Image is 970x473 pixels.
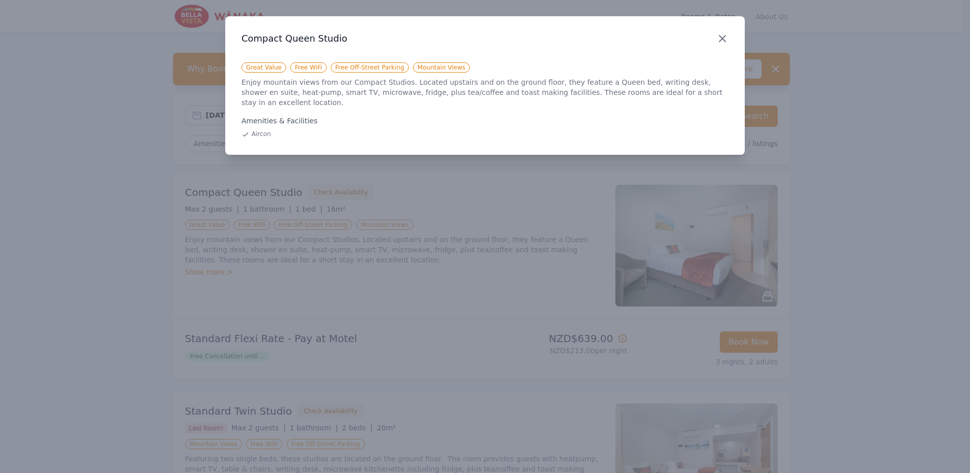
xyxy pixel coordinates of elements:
[241,77,729,108] p: Enjoy mountain views from our Compact Studios. Located upstairs and on the ground floor, they fea...
[241,32,729,45] h3: Compact Queen Studio
[413,62,470,73] span: Mountain Views
[241,116,729,126] div: Amenities & Facilities
[241,62,286,73] span: Great Value
[290,62,327,73] span: Free WiFi
[331,62,409,73] span: Free Off-Street Parking
[252,130,271,138] span: Aircon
